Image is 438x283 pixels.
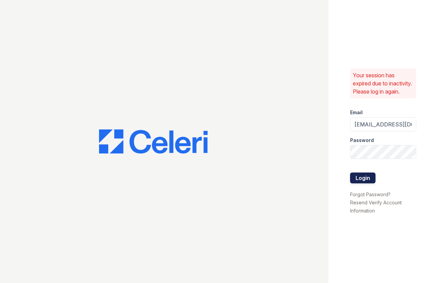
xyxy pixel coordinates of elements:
img: CE_Logo_Blue-a8612792a0a2168367f1c8372b55b34899dd931a85d93a1a3d3e32e68fde9ad4.png [99,129,208,154]
button: Login [350,173,376,183]
a: Forgot Password? [350,191,391,197]
a: Resend Verify Account Information [350,200,402,214]
label: Email [350,109,363,116]
p: Your session has expired due to inactivity. Please log in again. [353,71,414,96]
label: Password [350,137,374,144]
